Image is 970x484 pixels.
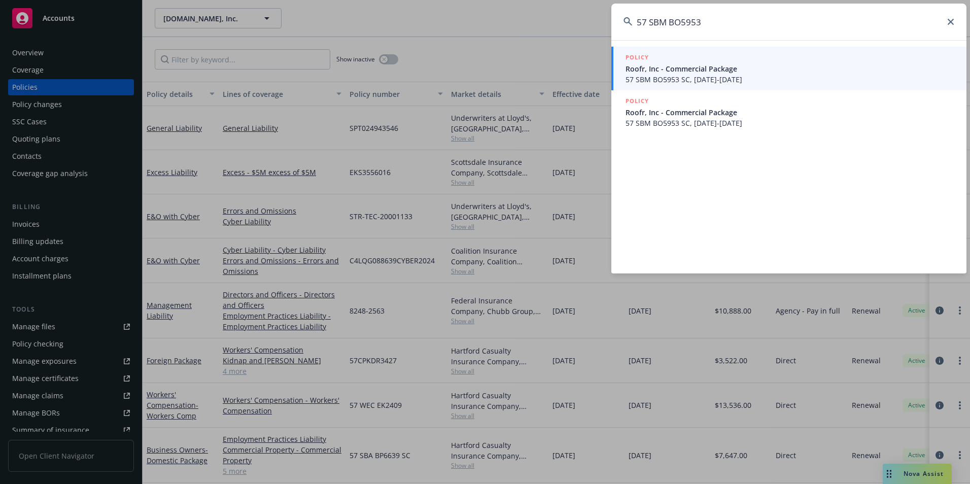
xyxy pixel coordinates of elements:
span: 57 SBM BO5953 SC, [DATE]-[DATE] [626,74,954,85]
input: Search... [611,4,966,40]
a: POLICYRoofr, Inc - Commercial Package57 SBM BO5953 SC, [DATE]-[DATE] [611,90,966,134]
span: 57 SBM BO5953 SC, [DATE]-[DATE] [626,118,954,128]
span: Roofr, Inc - Commercial Package [626,63,954,74]
a: POLICYRoofr, Inc - Commercial Package57 SBM BO5953 SC, [DATE]-[DATE] [611,47,966,90]
h5: POLICY [626,52,649,62]
span: Roofr, Inc - Commercial Package [626,107,954,118]
h5: POLICY [626,96,649,106]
